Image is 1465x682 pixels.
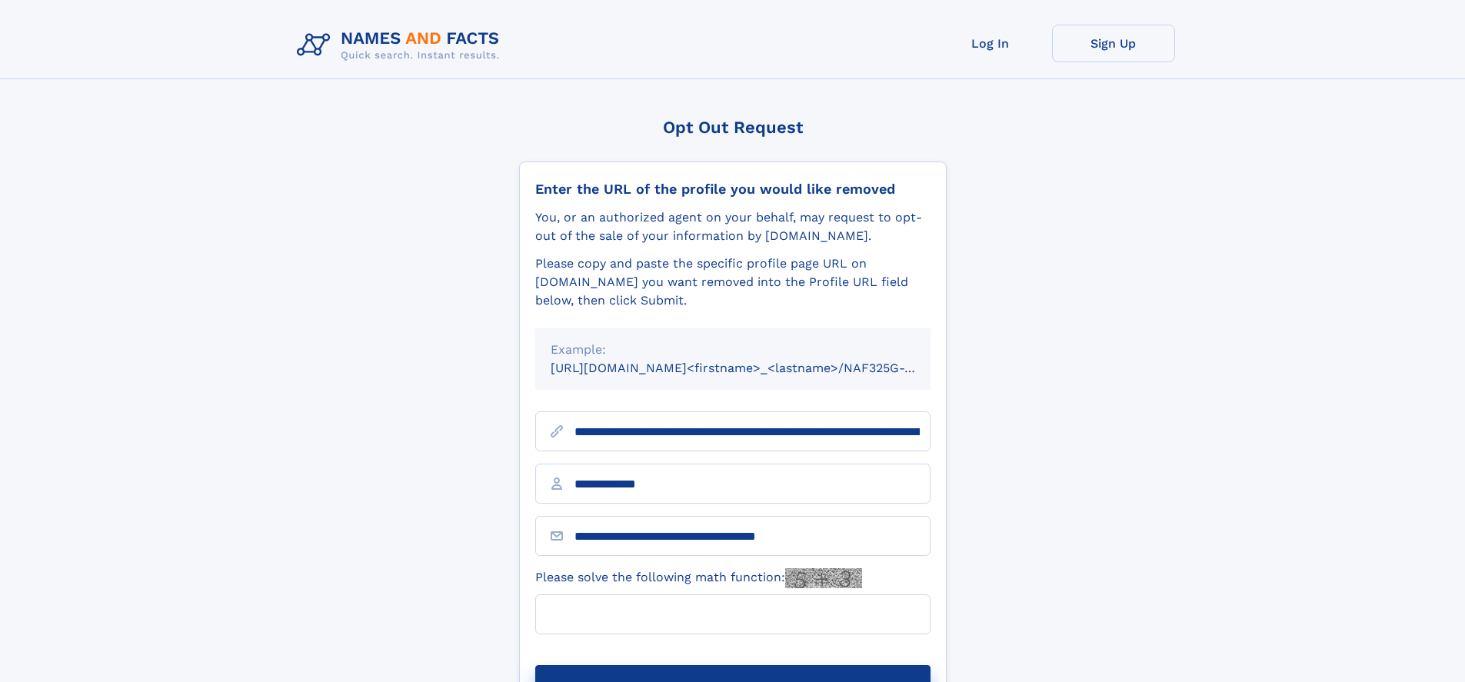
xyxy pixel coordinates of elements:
[535,568,862,588] label: Please solve the following math function:
[551,341,915,359] div: Example:
[929,25,1052,62] a: Log In
[519,118,947,137] div: Opt Out Request
[535,181,931,198] div: Enter the URL of the profile you would like removed
[291,25,512,66] img: Logo Names and Facts
[1052,25,1175,62] a: Sign Up
[535,255,931,310] div: Please copy and paste the specific profile page URL on [DOMAIN_NAME] you want removed into the Pr...
[535,208,931,245] div: You, or an authorized agent on your behalf, may request to opt-out of the sale of your informatio...
[551,361,960,375] small: [URL][DOMAIN_NAME]<firstname>_<lastname>/NAF325G-xxxxxxxx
